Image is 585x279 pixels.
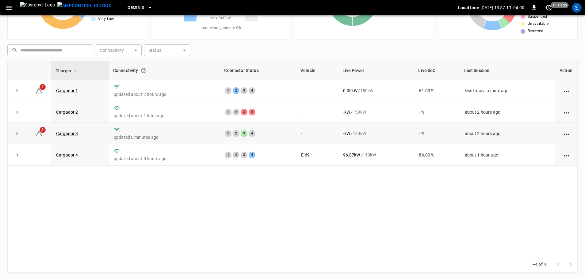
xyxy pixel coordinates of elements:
[233,130,239,137] div: 2
[563,109,570,115] div: action cell options
[544,3,554,13] button: set refresh interval
[343,152,360,158] p: 96.87 kW
[414,80,460,101] td: 61.00 %
[530,261,546,267] p: 1–4 of 4
[40,127,46,133] span: 8
[55,67,79,74] span: Charger
[338,61,414,80] th: Live Power
[35,88,43,92] a: 2
[20,2,55,13] img: Customer Logo
[56,88,78,93] a: Cargador 1
[343,130,409,137] div: / 150 kW
[13,129,22,138] button: expand row
[56,131,78,136] a: Cargador 3
[296,61,338,80] th: Vehicle
[301,153,310,157] a: E-69
[233,87,239,94] div: 2
[563,88,570,94] div: action cell options
[225,152,231,158] div: 1
[249,87,255,94] div: 4
[563,130,570,137] div: action cell options
[210,15,231,21] span: Max. 600 kW
[249,152,255,158] div: 4
[233,109,239,115] div: 2
[220,61,296,80] th: Connector Status
[460,101,555,123] td: about 2 hours ago
[13,86,22,95] button: expand row
[343,109,350,115] p: - kW
[225,87,231,94] div: 1
[241,109,247,115] div: 3
[56,153,78,157] a: Cargador 4
[138,65,149,76] button: Connection between the charger and our software.
[114,134,215,140] p: updated 6 minutes ago
[460,123,555,144] td: about 2 hours ago
[40,84,46,90] span: 2
[296,101,338,123] td: -
[528,21,549,27] span: Unavailable
[458,5,479,11] p: Local time
[414,144,460,166] td: 86.00 %
[98,16,114,22] span: Very Low
[414,101,460,123] td: - %
[125,2,155,14] button: Geminis
[343,130,350,137] p: - kW
[343,152,409,158] div: / 150 kW
[114,156,215,162] p: updated about 5 hours ago
[296,80,338,101] td: -
[460,80,555,101] td: less than a minute ago
[460,144,555,166] td: about 1 hour ago
[460,61,555,80] th: Last Session
[343,88,409,94] div: / 150 kW
[241,130,247,137] div: 3
[200,25,241,31] span: Load Management = Off
[572,3,582,13] div: profile-icon
[114,113,215,119] p: updated about 1 hour ago
[56,110,78,115] a: Cargador 2
[343,109,409,115] div: / 150 kW
[551,2,569,8] span: 11 s ago
[114,91,215,97] p: updated about 2 hours ago
[563,152,570,158] div: action cell options
[13,107,22,117] button: expand row
[296,123,338,144] td: -
[113,65,216,76] div: Connectivity
[225,130,231,137] div: 1
[555,61,577,80] th: Action
[480,5,524,11] p: [DATE] 13:57:19 -04:00
[528,14,547,20] span: Suspended
[249,109,255,115] div: 4
[241,87,247,94] div: 3
[233,152,239,158] div: 2
[249,130,255,137] div: 4
[57,2,112,9] img: ampcontrol.io logo
[414,123,460,144] td: - %
[13,150,22,160] button: expand row
[241,152,247,158] div: 3
[528,28,543,34] span: Reserved
[225,109,231,115] div: 1
[414,61,460,80] th: Live SoC
[343,88,358,94] p: 0.00 kW
[35,131,43,136] a: 8
[128,4,144,11] span: Geminis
